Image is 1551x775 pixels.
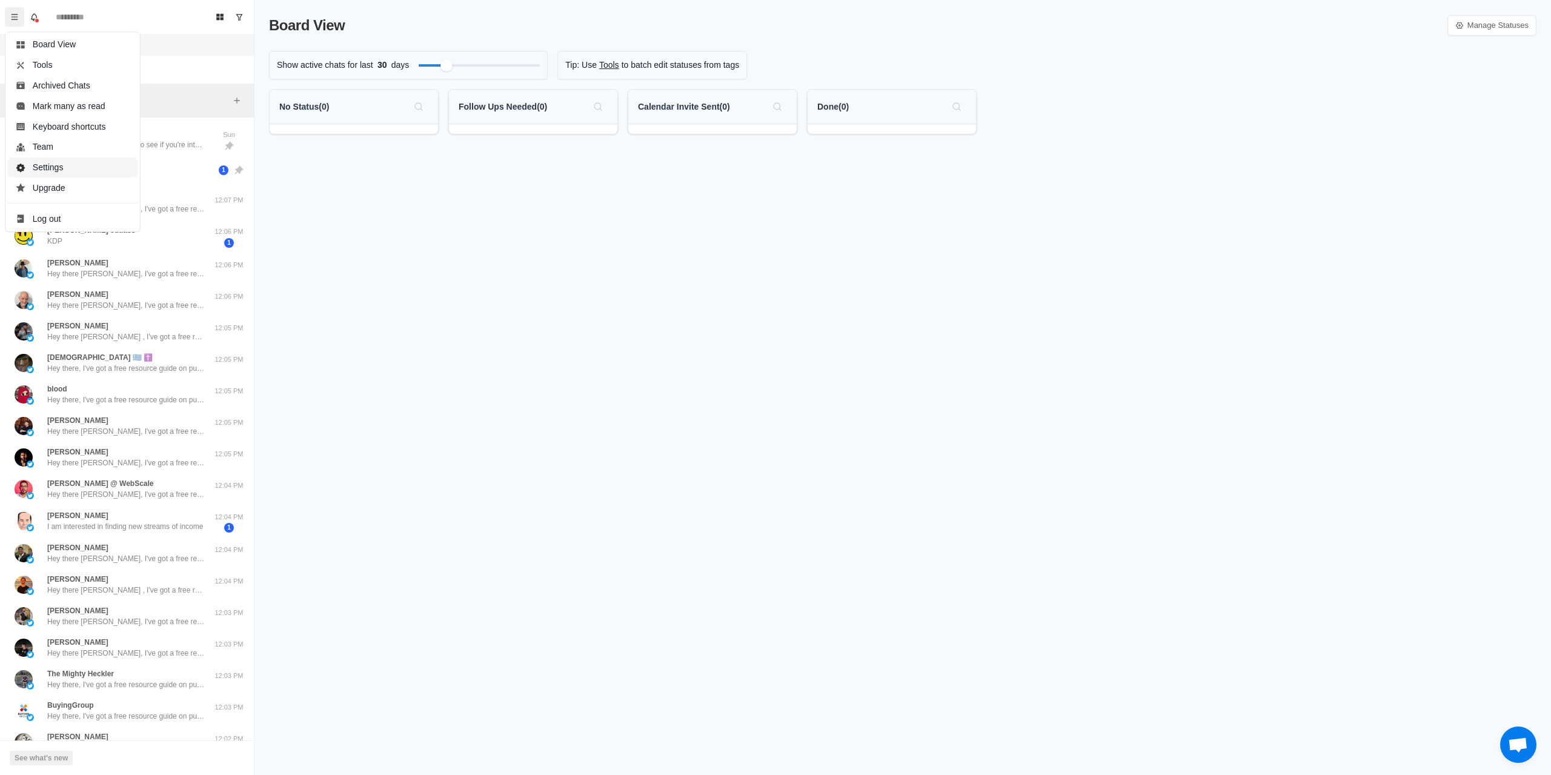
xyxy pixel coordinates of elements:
[47,553,205,564] p: Hey there [PERSON_NAME], I've got a free resource guide on publishing, mind if I shared it with y...
[47,510,108,521] p: [PERSON_NAME]
[214,195,244,205] p: 12:07 PM
[15,544,33,562] img: picture
[47,363,205,374] p: Hey there, I've got a free resource guide on publishing, mind if I shared it with you? Would love...
[47,268,205,279] p: Hey there [PERSON_NAME], I've got a free resource guide on publishing, mind if I shared it with y...
[440,59,453,72] div: Filter by activity days
[277,59,373,72] p: Show active chats for last
[15,259,33,278] img: picture
[47,321,108,331] p: [PERSON_NAME]
[15,733,33,751] img: picture
[27,239,34,246] img: picture
[27,651,34,658] img: picture
[27,714,34,721] img: picture
[1447,15,1536,36] a: Manage Statuses
[214,130,244,140] p: Sun
[47,648,205,659] p: Hey there [PERSON_NAME], I've got a free resource guide on publishing, mind if I shared it with y...
[15,448,33,467] img: picture
[47,679,205,690] p: Hey there, I've got a free resource guide on publishing, mind if I shared it with you? Would love...
[214,354,244,365] p: 12:05 PM
[47,521,203,532] p: I am interested in finding new streams of income
[409,97,428,116] button: Search
[230,7,249,27] button: Show unread conversations
[214,227,244,237] p: 12:06 PM
[47,289,108,300] p: [PERSON_NAME]
[15,607,33,625] img: picture
[214,291,244,302] p: 12:06 PM
[15,670,33,688] img: picture
[15,417,33,435] img: picture
[10,751,73,765] button: See what's new
[15,291,33,309] img: picture
[5,7,24,27] button: Menu
[47,352,153,363] p: [DEMOGRAPHIC_DATA] 🇬🇷 ✝️
[214,734,244,744] p: 12:02 PM
[214,639,244,650] p: 12:03 PM
[47,637,108,648] p: [PERSON_NAME]
[768,97,787,116] button: Search
[47,478,154,489] p: [PERSON_NAME] @ WebScale
[210,7,230,27] button: Board View
[47,542,108,553] p: [PERSON_NAME]
[15,385,33,404] img: picture
[15,639,33,657] img: picture
[47,616,205,627] p: Hey there [PERSON_NAME], I've got a free resource guide on publishing, mind if I shared it with y...
[214,260,244,270] p: 12:06 PM
[214,481,244,491] p: 12:04 PM
[391,59,410,72] p: days
[947,97,966,116] button: Search
[27,397,34,405] img: picture
[47,574,108,585] p: [PERSON_NAME]
[47,489,205,500] p: Hey there [PERSON_NAME], I've got a free resource guide on publishing, mind if I shared it with y...
[27,556,34,564] img: picture
[269,15,345,36] p: Board View
[214,417,244,428] p: 12:05 PM
[15,480,33,498] img: picture
[47,300,205,311] p: Hey there [PERSON_NAME], I've got a free resource guide on publishing, mind if I shared it with y...
[224,523,234,533] span: 1
[47,605,108,616] p: [PERSON_NAME]
[565,59,597,72] p: Tip: Use
[214,512,244,522] p: 12:04 PM
[47,236,62,247] p: KDP
[224,238,234,248] span: 1
[15,702,33,720] img: picture
[47,731,108,742] p: [PERSON_NAME]
[15,576,33,594] img: picture
[15,512,33,530] img: picture
[214,671,244,681] p: 12:03 PM
[27,271,34,279] img: picture
[622,59,740,72] p: to batch edit statuses from tags
[214,386,244,396] p: 12:05 PM
[47,426,205,437] p: Hey there [PERSON_NAME], I've got a free resource guide on publishing, mind if I shared it with y...
[214,449,244,459] p: 12:05 PM
[27,366,34,373] img: picture
[214,608,244,618] p: 12:03 PM
[214,576,244,587] p: 12:04 PM
[24,7,44,27] button: Notifications
[47,668,114,679] p: The Mighty Heckler
[1500,727,1536,763] a: Open chat
[27,682,34,690] img: picture
[27,492,34,499] img: picture
[214,323,244,333] p: 12:05 PM
[588,97,608,116] button: Search
[219,165,228,175] span: 1
[27,429,34,436] img: picture
[47,384,67,394] p: blood
[47,415,108,426] p: [PERSON_NAME]
[373,59,391,72] span: 30
[27,461,34,468] img: picture
[214,702,244,713] p: 12:03 PM
[15,322,33,341] img: picture
[47,585,205,596] p: Hey there [PERSON_NAME] , I've got a free resource guide on publishing, mind if I shared it with ...
[27,334,34,342] img: picture
[15,227,33,245] img: picture
[638,101,730,113] p: Calendar Invite Sent ( 0 )
[27,619,34,627] img: picture
[230,93,244,108] button: Add filters
[27,303,34,310] img: picture
[47,711,205,722] p: Hey there, I've got a free resource guide on publishing, mind if I shared it with you? Would love...
[459,101,547,113] p: Follow Ups Needed ( 0 )
[599,59,619,72] a: Tools
[47,394,205,405] p: Hey there, I've got a free resource guide on publishing, mind if I shared it with you? Would love...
